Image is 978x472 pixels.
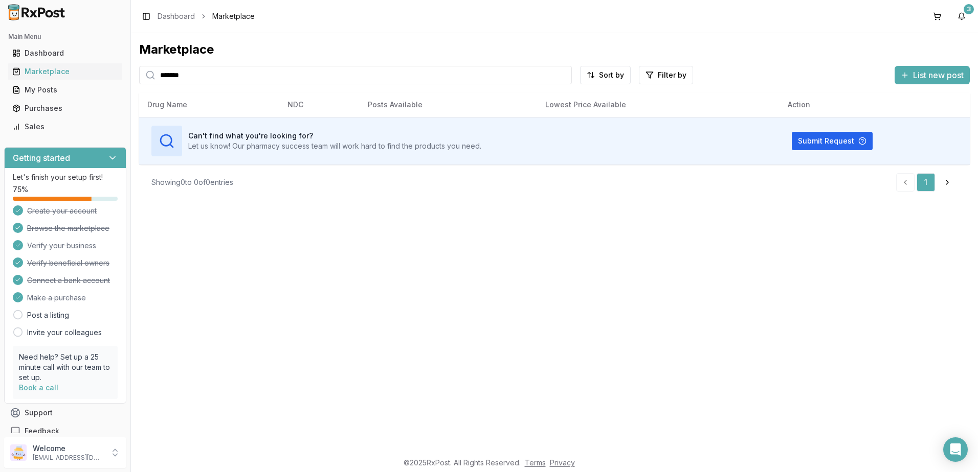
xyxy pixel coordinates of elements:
[953,8,970,25] button: 3
[27,275,110,286] span: Connect a bank account
[4,82,126,98] button: My Posts
[27,223,109,233] span: Browse the marketplace
[188,141,481,151] p: Let us know! Our pharmacy success team will work hard to find the products you need.
[8,117,122,136] a: Sales
[19,352,112,383] p: Need help? Set up a 25 minute call with our team to set up.
[13,172,118,182] p: Let's finish your setup first!
[8,99,122,117] a: Purchases
[550,458,575,467] a: Privacy
[792,132,873,150] button: Submit Request
[943,437,968,462] div: Open Intercom Messenger
[13,152,70,164] h3: Getting started
[525,458,546,467] a: Terms
[4,63,126,80] button: Marketplace
[27,241,96,251] span: Verify your business
[937,173,958,192] a: Go to next page
[12,103,118,113] div: Purchases
[27,327,102,338] a: Invite your colleagues
[4,45,126,61] button: Dashboard
[913,69,964,81] span: List new post
[12,85,118,95] div: My Posts
[8,44,122,62] a: Dashboard
[27,258,109,268] span: Verify beneficial owners
[139,92,279,117] th: Drug Name
[10,444,27,461] img: User avatar
[27,310,69,320] a: Post a listing
[158,11,195,21] a: Dashboard
[27,293,86,303] span: Make a purchase
[895,71,970,81] a: List new post
[4,119,126,135] button: Sales
[599,70,624,80] span: Sort by
[896,173,958,192] nav: pagination
[8,81,122,99] a: My Posts
[12,66,118,77] div: Marketplace
[27,206,97,216] span: Create your account
[19,383,58,392] a: Book a call
[658,70,686,80] span: Filter by
[895,66,970,84] button: List new post
[25,426,59,436] span: Feedback
[188,131,481,141] h3: Can't find what you're looking for?
[139,41,970,58] div: Marketplace
[279,92,360,117] th: NDC
[917,173,935,192] a: 1
[151,177,233,187] div: Showing 0 to 0 of 0 entries
[4,422,126,440] button: Feedback
[360,92,537,117] th: Posts Available
[580,66,631,84] button: Sort by
[537,92,780,117] th: Lowest Price Available
[212,11,255,21] span: Marketplace
[964,4,974,14] div: 3
[12,122,118,132] div: Sales
[4,100,126,116] button: Purchases
[8,33,122,41] h2: Main Menu
[158,11,255,21] nav: breadcrumb
[33,454,104,462] p: [EMAIL_ADDRESS][DOMAIN_NAME]
[8,62,122,81] a: Marketplace
[639,66,693,84] button: Filter by
[33,443,104,454] p: Welcome
[780,92,970,117] th: Action
[4,404,126,422] button: Support
[13,184,28,195] span: 75 %
[12,48,118,58] div: Dashboard
[4,4,70,20] img: RxPost Logo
